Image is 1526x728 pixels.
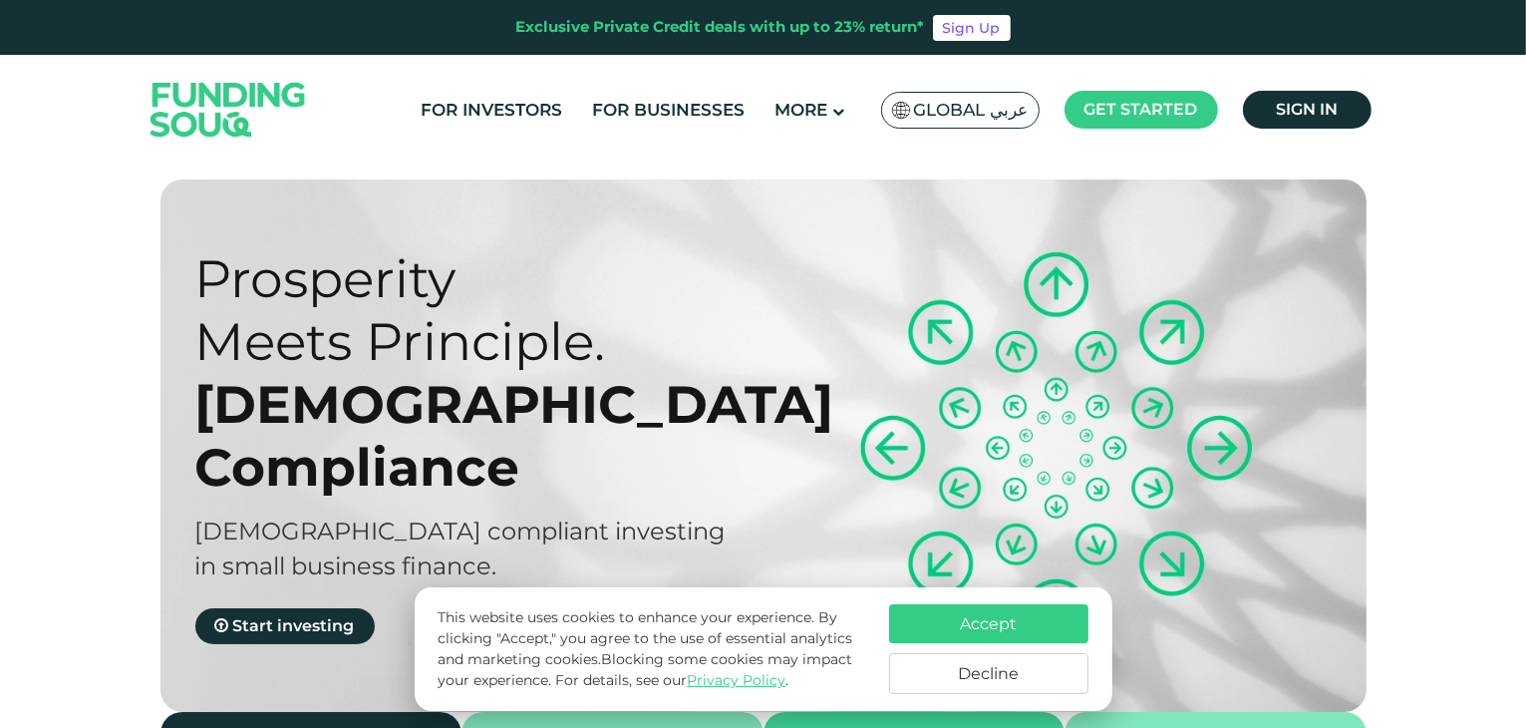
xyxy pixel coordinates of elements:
a: For Investors [416,94,567,127]
div: Prosperity [195,247,798,310]
a: Sign Up [933,15,1011,41]
span: Global عربي [914,99,1029,122]
a: For Businesses [587,94,750,127]
span: For details, see our . [555,671,788,689]
div: in small business finance. [195,548,798,583]
a: Sign in [1243,91,1372,129]
a: Start investing [195,608,375,644]
span: Blocking some cookies may impact your experience. [438,650,852,689]
img: SA Flag [892,102,910,119]
div: Meets Principle. [195,310,798,373]
div: [DEMOGRAPHIC_DATA] Compliance [195,373,798,499]
img: Logo [131,59,326,160]
span: More [774,100,827,120]
div: Exclusive Private Credit deals with up to 23% return* [516,16,925,39]
span: Get started [1084,100,1198,119]
button: Accept [889,604,1088,643]
span: Sign in [1276,100,1338,119]
button: Decline [889,653,1088,694]
p: This website uses cookies to enhance your experience. By clicking "Accept," you agree to the use ... [438,607,868,691]
a: Privacy Policy [687,671,785,689]
div: [DEMOGRAPHIC_DATA] compliant investing [195,514,798,548]
span: Start investing [233,616,355,635]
